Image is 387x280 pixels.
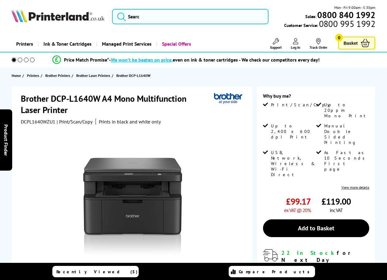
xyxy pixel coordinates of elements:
img: Brother DCP-L1640W [73,137,193,257]
b: 0800 840 1992 [317,9,375,21]
a: 0800 840 1992 [316,12,375,18]
span: Manual Double Sided Printing [324,123,368,145]
input: Searc [112,9,269,24]
span: 22 In Stock [281,249,337,256]
span: 0 [335,34,343,41]
a: Brother Printers [45,72,72,79]
span: As Fast as 10 Seconds First page [324,150,368,172]
span: Brother Laser Printers [76,72,110,79]
span: Up to 20ppm Mono Print [324,102,368,119]
span: 0800 995 1992 [318,21,375,27]
span: ex VAT @ 20% [284,207,311,213]
a: Add to Basket [263,219,369,237]
a: Log In [291,38,300,50]
span: Home [12,72,21,79]
span: Ink & Toner Cartridges [43,36,92,52]
span: Product Finder [3,124,9,156]
img: Printerland Logo [12,9,104,22]
span: | Print/Scan/Copy [57,119,92,125]
a: Printers [12,36,38,52]
span: Brother Printers [45,72,70,79]
span: Recently Viewed (5) [56,269,138,274]
span: £119.00 [321,196,351,207]
span: Support [270,45,282,50]
div: Why buy me? [263,93,369,102]
span: Basket [344,39,358,47]
div: for Next Day Delivery [281,249,369,271]
img: Brother [214,93,242,104]
li: modal_Promise [3,55,369,65]
a: Support [270,38,282,50]
a: Compare Products [229,266,315,277]
a: Home [12,72,22,79]
span: £99.17 [286,196,311,207]
a: Ink & Toner Cartridges [38,36,96,52]
a: Managed Print Services [96,36,156,52]
div: - even on ink & toner cartridges - We check our competitors every day! [109,57,320,63]
span: USB, Network, Wireless & Wi-Fi Direct [271,150,315,177]
a: Recently Viewed (5) [52,266,139,277]
a: Printerland Logo [12,9,104,24]
span: Sales: [305,13,316,19]
a: View more details [341,185,369,190]
span: Customer Service: [284,21,375,28]
i: Prints in black and white only [99,119,161,125]
span: Log In [291,45,300,50]
a: Printers [27,72,41,79]
span: inc VAT [330,207,343,213]
a: Brother Laser Printers [76,72,112,79]
span: We won’t be beaten on price, [111,57,173,63]
span: Compare Products [239,269,313,274]
a: Special Offers [156,36,196,52]
span: Printers [27,72,39,79]
span: DCPL1640WZU1 [21,119,55,125]
span: Price Match Promise* [64,57,109,63]
span: Up to 2,400 x 600 dpi Print [271,123,315,140]
span: Mon - Fri 9:00am - 5:30pm [334,5,375,10]
a: Track Order [310,38,327,50]
a: Basket 0 [338,36,375,50]
span: Print/Scan/Copy [271,102,334,108]
h1: Brother DCP-L1640W A4 Mono Multifunction Laser Printer [21,93,214,115]
span: Brother DCP-L1640W [116,73,150,78]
